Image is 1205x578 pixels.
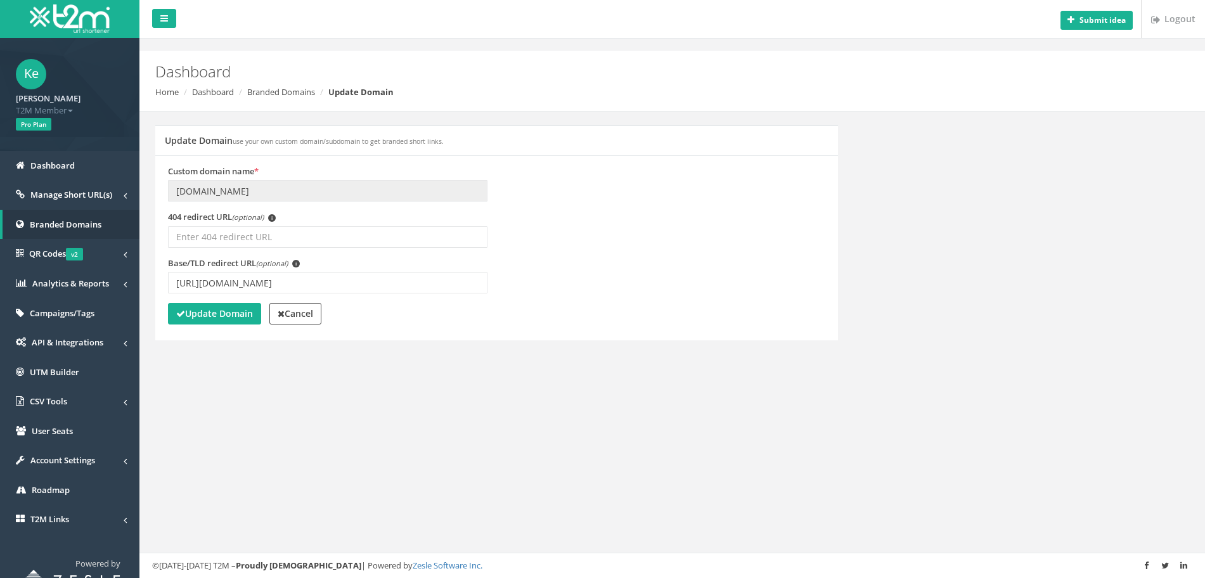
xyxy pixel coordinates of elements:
[75,558,120,569] span: Powered by
[413,560,482,571] a: Zesle Software Inc.
[30,189,112,200] span: Manage Short URL(s)
[176,307,253,319] strong: Update Domain
[155,63,1014,80] h2: Dashboard
[247,86,315,98] a: Branded Domains
[32,278,109,289] span: Analytics & Reports
[32,337,103,348] span: API & Integrations
[268,214,276,222] span: i
[168,226,487,248] input: Enter 404 redirect URL
[30,219,101,230] span: Branded Domains
[30,307,94,319] span: Campaigns/Tags
[16,89,124,116] a: [PERSON_NAME] T2M Member
[30,160,75,171] span: Dashboard
[168,180,487,202] input: Enter domain name
[236,560,361,571] strong: Proudly [DEMOGRAPHIC_DATA]
[168,272,487,293] input: Enter TLD redirect URL
[1060,11,1133,30] button: Submit idea
[168,303,261,324] button: Update Domain
[152,560,1192,572] div: ©[DATE]-[DATE] T2M – | Powered by
[30,4,110,33] img: T2M
[168,211,276,223] label: 404 redirect URL
[165,136,444,145] h5: Update Domain
[16,93,81,104] strong: [PERSON_NAME]
[328,86,394,98] strong: Update Domain
[30,454,95,466] span: Account Settings
[269,303,321,324] a: Cancel
[30,395,67,407] span: CSV Tools
[278,307,313,319] strong: Cancel
[66,248,83,260] span: v2
[32,484,70,496] span: Roadmap
[233,137,444,146] small: use your own custom domain/subdomain to get branded short links.
[30,366,79,378] span: UTM Builder
[30,513,69,525] span: T2M Links
[256,259,288,268] em: (optional)
[16,118,51,131] span: Pro Plan
[16,105,124,117] span: T2M Member
[192,86,234,98] a: Dashboard
[292,260,300,267] span: i
[29,248,83,259] span: QR Codes
[168,257,300,269] label: Base/TLD redirect URL
[168,165,259,177] label: Custom domain name
[232,212,264,222] em: (optional)
[1079,15,1126,25] b: Submit idea
[16,59,46,89] span: Ke
[32,425,73,437] span: User Seats
[155,86,179,98] a: Home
